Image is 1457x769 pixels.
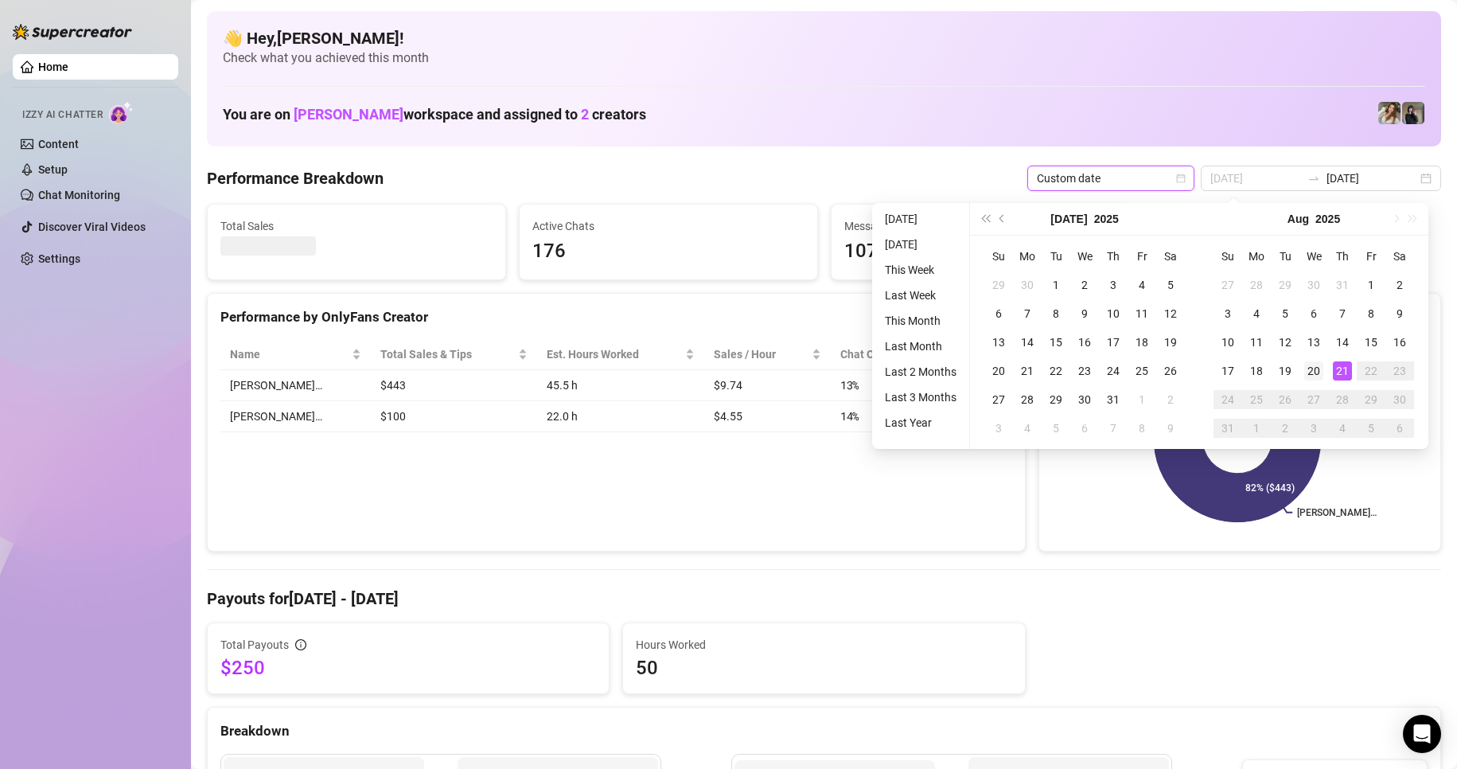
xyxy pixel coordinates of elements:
[1276,361,1295,381] div: 19
[1070,328,1099,357] td: 2025-07-16
[1214,328,1242,357] td: 2025-08-10
[976,203,994,235] button: Last year (Control + left)
[831,339,1012,370] th: Chat Conversion
[1210,170,1301,187] input: Start date
[1132,361,1151,381] div: 25
[704,370,831,401] td: $9.74
[1242,357,1271,385] td: 2025-08-18
[1218,333,1237,352] div: 10
[1132,304,1151,323] div: 11
[1328,242,1357,271] th: Th
[1299,357,1328,385] td: 2025-08-20
[1128,299,1156,328] td: 2025-07-11
[1362,419,1381,438] div: 5
[1299,385,1328,414] td: 2025-08-27
[984,385,1013,414] td: 2025-07-27
[1132,419,1151,438] div: 8
[878,413,963,432] li: Last Year
[1013,242,1042,271] th: Mo
[1271,271,1299,299] td: 2025-07-29
[1362,390,1381,409] div: 29
[1218,275,1237,295] div: 27
[1070,357,1099,385] td: 2025-07-23
[1214,242,1242,271] th: Su
[1128,357,1156,385] td: 2025-07-25
[1299,299,1328,328] td: 2025-08-06
[1046,275,1065,295] div: 1
[1390,333,1409,352] div: 16
[38,163,68,176] a: Setup
[994,203,1011,235] button: Previous month (PageUp)
[38,61,68,73] a: Home
[1276,275,1295,295] div: 29
[1070,414,1099,443] td: 2025-08-06
[1242,271,1271,299] td: 2025-07-28
[878,311,963,330] li: This Month
[1128,271,1156,299] td: 2025-07-04
[1046,361,1065,381] div: 22
[38,189,120,201] a: Chat Monitoring
[1075,275,1094,295] div: 2
[532,217,804,235] span: Active Chats
[109,101,134,124] img: AI Chatter
[1042,242,1070,271] th: Tu
[1328,328,1357,357] td: 2025-08-14
[1218,390,1237,409] div: 24
[220,306,1012,328] div: Performance by OnlyFans Creator
[1132,275,1151,295] div: 4
[844,217,1116,235] span: Messages Sent
[1304,390,1323,409] div: 27
[1046,304,1065,323] div: 8
[1362,333,1381,352] div: 15
[989,419,1008,438] div: 3
[1104,390,1123,409] div: 31
[380,345,515,363] span: Total Sales & Tips
[1099,385,1128,414] td: 2025-07-31
[1075,361,1094,381] div: 23
[1247,390,1266,409] div: 25
[984,299,1013,328] td: 2025-07-06
[1326,170,1417,187] input: End date
[840,377,866,394] span: 13 %
[1104,275,1123,295] div: 3
[1385,385,1414,414] td: 2025-08-30
[220,655,596,681] span: $250
[1218,361,1237,381] div: 17
[1161,390,1180,409] div: 2
[1214,271,1242,299] td: 2025-07-27
[1357,414,1385,443] td: 2025-09-05
[878,337,963,356] li: Last Month
[223,106,646,123] h1: You are on workspace and assigned to creators
[1161,333,1180,352] div: 19
[1156,414,1185,443] td: 2025-08-09
[1315,203,1340,235] button: Choose a year
[1271,299,1299,328] td: 2025-08-05
[1099,271,1128,299] td: 2025-07-03
[989,333,1008,352] div: 13
[1128,414,1156,443] td: 2025-08-08
[1242,385,1271,414] td: 2025-08-25
[1402,102,1424,124] img: Anna
[984,242,1013,271] th: Su
[220,720,1428,742] div: Breakdown
[1271,328,1299,357] td: 2025-08-12
[989,304,1008,323] div: 6
[844,236,1116,267] span: 1076
[984,414,1013,443] td: 2025-08-03
[1247,333,1266,352] div: 11
[878,235,963,254] li: [DATE]
[1242,242,1271,271] th: Mo
[1099,242,1128,271] th: Th
[371,401,537,432] td: $100
[1018,333,1037,352] div: 14
[1070,299,1099,328] td: 2025-07-09
[704,401,831,432] td: $4.55
[1357,385,1385,414] td: 2025-08-29
[1362,361,1381,381] div: 22
[1214,299,1242,328] td: 2025-08-03
[1018,304,1037,323] div: 7
[38,138,79,150] a: Content
[840,408,866,425] span: 14 %
[220,636,289,654] span: Total Payouts
[1271,357,1299,385] td: 2025-08-19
